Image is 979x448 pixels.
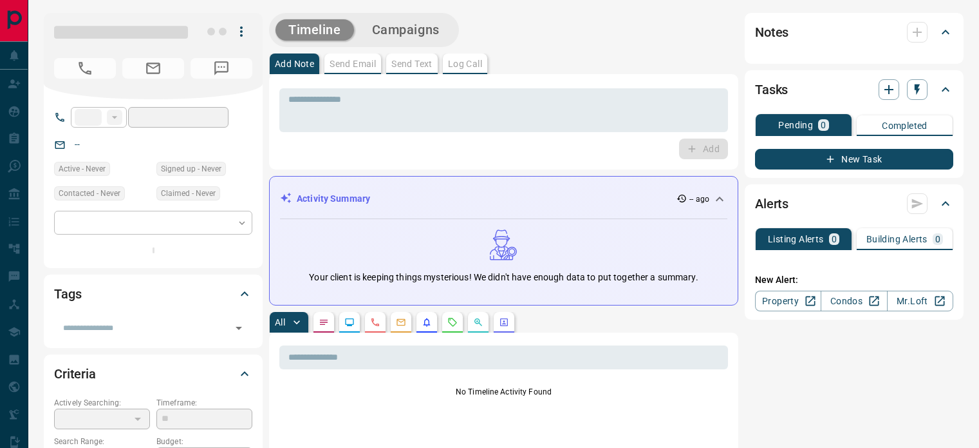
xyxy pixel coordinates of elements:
p: All [275,318,285,327]
div: Notes [755,17,953,48]
p: Your client is keeping things mysterious! We didn't have enough data to put together a summary. [309,271,698,284]
svg: Emails [396,317,406,327]
div: Criteria [54,358,252,389]
div: Activity Summary-- ago [280,187,727,211]
a: Condos [821,291,887,311]
h2: Tags [54,284,81,304]
p: Building Alerts [866,235,928,244]
div: Tasks [755,74,953,105]
h2: Tasks [755,79,788,100]
span: Claimed - Never [161,187,216,200]
span: Signed up - Never [161,162,221,175]
p: Add Note [275,59,314,68]
p: Timeframe: [156,397,252,409]
svg: Calls [370,317,380,327]
span: No Number [54,58,116,79]
svg: Notes [319,317,329,327]
p: New Alert: [755,273,953,287]
svg: Requests [447,317,458,327]
p: -- ago [689,193,709,205]
p: Search Range: [54,436,150,447]
p: 0 [935,235,940,244]
h2: Criteria [54,364,96,384]
span: No Number [191,58,252,79]
p: 0 [832,235,837,244]
p: Listing Alerts [768,235,824,244]
p: 0 [821,121,826,130]
button: Timeline [275,19,354,41]
p: Completed [882,121,928,130]
svg: Agent Actions [499,317,509,327]
p: Pending [778,121,813,130]
button: New Task [755,149,953,170]
span: Contacted - Never [59,187,120,200]
p: Activity Summary [297,192,370,206]
p: Actively Searching: [54,397,150,409]
a: Property [755,291,821,311]
div: Alerts [755,188,953,219]
p: No Timeline Activity Found [279,386,728,398]
a: -- [75,139,80,150]
svg: Lead Browsing Activity [344,317,355,327]
button: Campaigns [359,19,452,41]
button: Open [230,319,248,337]
h2: Notes [755,22,788,43]
svg: Listing Alerts [422,317,432,327]
span: No Email [122,58,184,79]
p: Budget: [156,436,252,447]
div: Tags [54,278,252,309]
a: Mr.Loft [887,291,953,311]
h2: Alerts [755,193,788,214]
svg: Opportunities [473,317,483,327]
span: Active - Never [59,162,106,175]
